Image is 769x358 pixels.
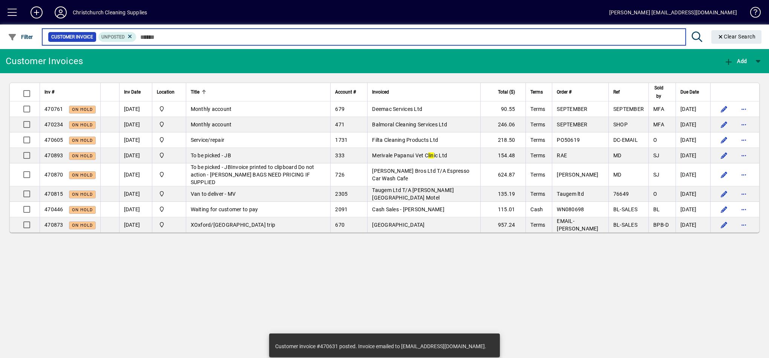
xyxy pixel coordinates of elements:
button: Edit [718,118,730,131]
span: Terms [530,152,545,158]
span: Christchurch Cleaning Supplies Ltd [157,171,181,179]
span: 470234 [44,121,63,128]
span: 679 [335,106,345,112]
div: Account # [335,88,363,96]
span: On hold [72,138,93,143]
span: Monthly account [191,106,232,112]
span: SJ [653,172,660,178]
button: More options [738,118,750,131]
span: 470815 [44,191,63,197]
span: On hold [72,173,93,178]
div: Location [157,88,181,96]
div: Customer Invoices [6,55,83,67]
span: Deemac Services Ltd [372,106,422,112]
span: 1731 [335,137,348,143]
td: [DATE] [119,186,152,202]
td: 246.06 [480,117,525,132]
button: Add [25,6,49,19]
span: 470873 [44,222,63,228]
span: MFA [653,106,664,112]
span: Account # [335,88,356,96]
button: More options [738,203,750,215]
span: Christchurch Cleaning Supplies Ltd [157,136,181,144]
div: Due Date [680,88,706,96]
span: 76649 [613,191,629,197]
span: Christchurch Cleaning Supplies Ltd [157,221,181,229]
span: MD [613,152,622,158]
span: 726 [335,172,345,178]
div: [PERSON_NAME] [EMAIL_ADDRESS][DOMAIN_NAME] [609,6,737,18]
td: [DATE] [119,163,152,186]
div: Customer invoice #470631 posted. Invoice emailed to [EMAIL_ADDRESS][DOMAIN_NAME]. [275,343,486,350]
span: Terms [530,191,545,197]
span: Christchurch Cleaning Supplies Ltd [157,205,181,214]
span: Inv Date [124,88,141,96]
td: [DATE] [676,217,710,232]
span: 333 [335,152,345,158]
div: Christchurch Cleaning Supplies [73,6,147,18]
span: Taugem Ltd T/A [PERSON_NAME][GEOGRAPHIC_DATA] Motel [372,187,454,201]
span: Order # [557,88,571,96]
button: More options [738,188,750,200]
span: EMAIL-[PERSON_NAME] [557,218,598,232]
span: On hold [72,192,93,197]
button: More options [738,103,750,115]
button: Profile [49,6,73,19]
button: Clear [711,30,762,44]
span: Location [157,88,175,96]
td: [DATE] [676,132,710,148]
span: Christchurch Cleaning Supplies Ltd [157,105,181,113]
span: 470761 [44,106,63,112]
span: Christchurch Cleaning Supplies Ltd [157,151,181,160]
span: MD [613,172,622,178]
td: 957.24 [480,217,525,232]
span: On hold [72,223,93,228]
span: Terms [530,222,545,228]
td: 90.55 [480,101,525,117]
span: PO50619 [557,137,580,143]
td: [DATE] [676,101,710,117]
span: Monthly account [191,121,232,128]
span: 2091 [335,206,348,212]
span: SEPTEMBER [557,106,587,112]
mat-chip: Customer Invoice Status: Unposted [98,32,136,42]
button: More options [738,169,750,181]
span: Terms [530,106,545,112]
span: 470870 [44,172,63,178]
button: More options [738,219,750,231]
span: XOxford/[GEOGRAPHIC_DATA] trip [191,222,276,228]
span: 2305 [335,191,348,197]
span: [PERSON_NAME] [557,172,598,178]
td: [DATE] [676,202,710,217]
span: Merivale Papanui Vet C ic Ltd [372,152,447,158]
div: Inv # [44,88,96,96]
span: Clear Search [717,34,756,40]
span: Due Date [680,88,699,96]
button: Edit [718,219,730,231]
td: [DATE] [119,202,152,217]
span: Taugem ltd [557,191,584,197]
span: On hold [72,123,93,128]
span: BL-SALES [613,222,637,228]
td: [DATE] [676,186,710,202]
span: MFA [653,121,664,128]
span: Terms [530,121,545,128]
button: Edit [718,103,730,115]
td: [DATE] [119,132,152,148]
span: RAE [557,152,567,158]
span: Terms [530,137,545,143]
span: Invoiced [372,88,389,96]
td: 135.19 [480,186,525,202]
span: Cash [530,206,543,212]
span: On hold [72,107,93,112]
span: Sold by [653,84,664,100]
span: Filter [8,34,33,40]
span: DC-EMAIL [613,137,638,143]
td: 115.01 [480,202,525,217]
span: Waiting for customer to pay [191,206,258,212]
span: Customer Invoice [51,33,93,41]
span: Balmoral Cleaning Services Ltd [372,121,447,128]
em: lin [428,152,434,158]
div: Sold by [653,84,671,100]
span: Add [724,58,747,64]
